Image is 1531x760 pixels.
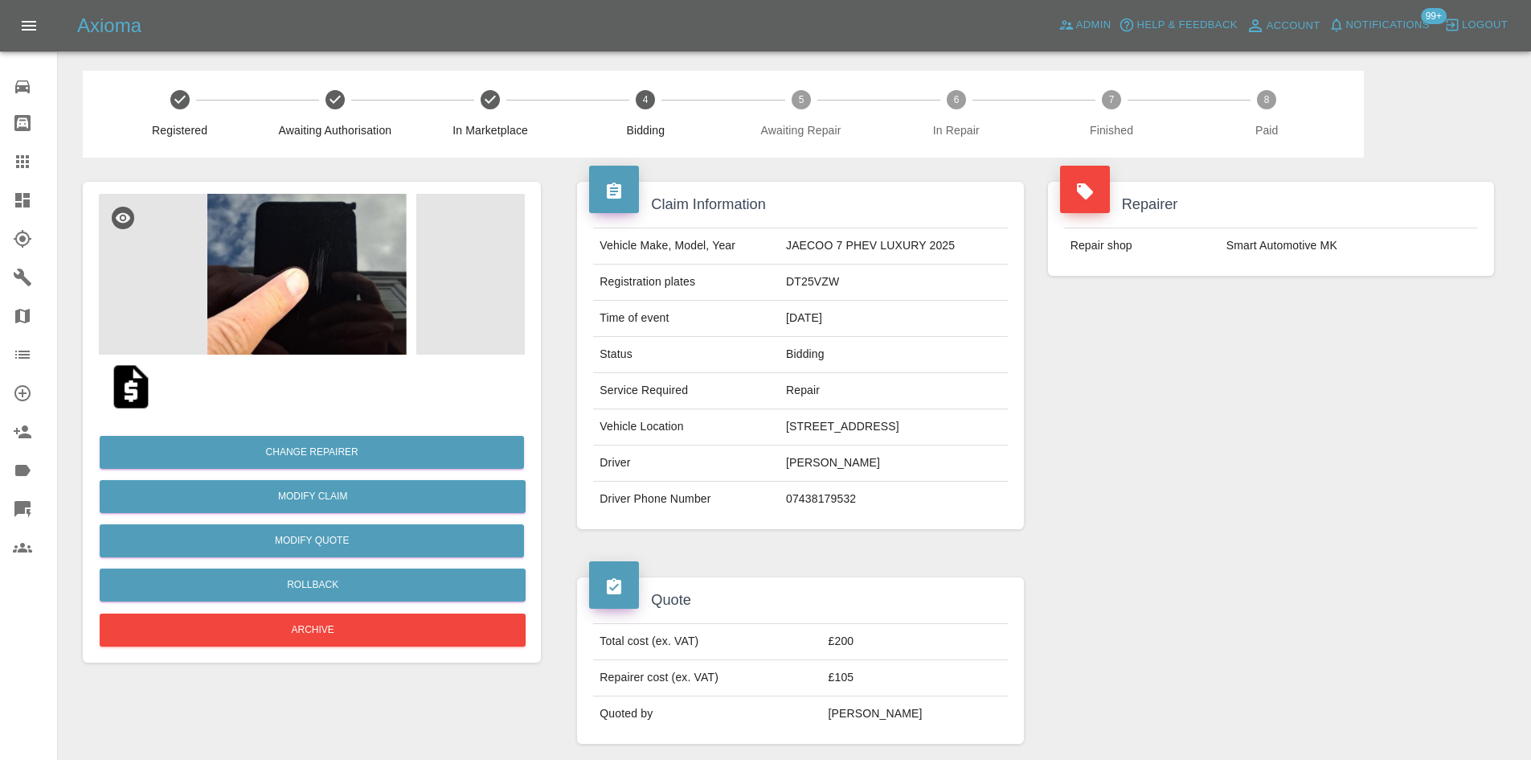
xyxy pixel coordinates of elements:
[780,265,1008,301] td: DT25VZW
[593,228,780,265] td: Vehicle Make, Model, Year
[593,373,780,409] td: Service Required
[780,446,1008,482] td: [PERSON_NAME]
[593,696,821,732] td: Quoted by
[593,265,780,301] td: Registration plates
[593,624,821,660] td: Total cost (ex. VAT)
[105,361,157,413] img: original/eb8255c4-064d-48b6-9ad3-648fbb770c42
[780,337,1008,373] td: Bidding
[1220,228,1478,264] td: Smart Automotive MK
[798,94,804,105] text: 5
[730,122,872,138] span: Awaiting Repair
[593,660,821,696] td: Repairer cost (ex. VAT)
[1064,228,1220,264] td: Repair shop
[100,614,526,647] button: Archive
[1346,16,1430,35] span: Notifications
[780,409,1008,446] td: [STREET_ADDRESS]
[780,228,1008,265] td: JAECOO 7 PHEV LUXURY 2025
[593,409,780,446] td: Vehicle Location
[589,590,1011,611] h4: Quote
[108,122,251,138] span: Registered
[100,436,524,469] button: Change Repairer
[419,122,561,138] span: In Marketplace
[1076,16,1111,35] span: Admin
[593,301,780,337] td: Time of event
[1115,13,1241,38] button: Help & Feedback
[822,696,1008,732] td: [PERSON_NAME]
[593,482,780,517] td: Driver Phone Number
[264,122,406,138] span: Awaiting Authorisation
[643,94,649,105] text: 4
[1109,94,1115,105] text: 7
[593,337,780,373] td: Status
[1421,8,1447,24] span: 99+
[1324,13,1434,38] button: Notifications
[100,569,526,602] button: Rollback
[100,480,526,513] a: Modify Claim
[1040,122,1182,138] span: Finished
[1054,13,1116,38] a: Admin
[575,122,717,138] span: Bidding
[589,194,1011,216] h4: Claim Information
[822,624,1008,660] td: £200
[593,446,780,482] td: Driver
[77,13,141,39] h5: Axioma
[885,122,1027,138] span: In Repair
[1242,13,1324,39] a: Account
[822,660,1008,696] td: £105
[780,301,1008,337] td: [DATE]
[1136,16,1237,35] span: Help & Feedback
[100,524,524,557] button: Modify Quote
[99,194,525,355] img: 376e0711-2292-4e20-8542-f85a0357fba3
[780,373,1008,409] td: Repair
[1196,122,1338,138] span: Paid
[1462,16,1508,35] span: Logout
[1264,94,1270,105] text: 8
[780,482,1008,517] td: 07438179532
[10,6,48,45] button: Open drawer
[1267,17,1320,35] span: Account
[1060,194,1482,216] h4: Repairer
[1440,13,1512,38] button: Logout
[953,94,959,105] text: 6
